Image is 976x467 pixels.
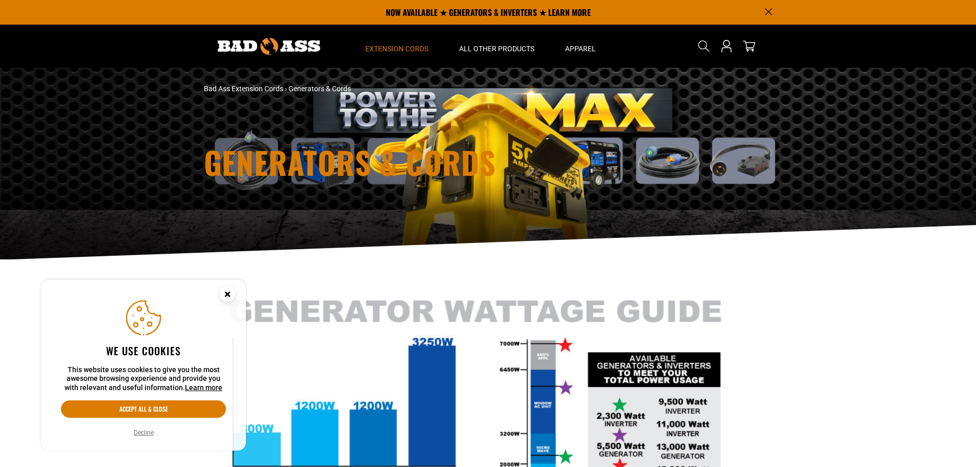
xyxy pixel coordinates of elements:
h1: Generators & Cords [204,147,578,177]
nav: breadcrumbs [204,84,578,94]
span: Extension Cords [365,44,428,53]
a: Learn more [185,383,222,392]
h2: We use cookies [61,344,226,357]
span: All Other Products [459,44,534,53]
aside: Cookie Consent [41,280,246,451]
summary: All Other Products [444,25,550,68]
summary: Apparel [550,25,611,68]
a: Bad Ass Extension Cords [204,85,283,93]
button: Decline [131,428,157,438]
span: Apparel [565,44,596,53]
span: › [285,85,287,93]
summary: Extension Cords [350,25,444,68]
span: Generators & Cords [288,85,351,93]
summary: Search [696,38,712,54]
button: Accept all & close [61,400,226,418]
p: This website uses cookies to give you the most awesome browsing experience and provide you with r... [61,366,226,393]
img: Bad Ass Extension Cords [218,38,320,55]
